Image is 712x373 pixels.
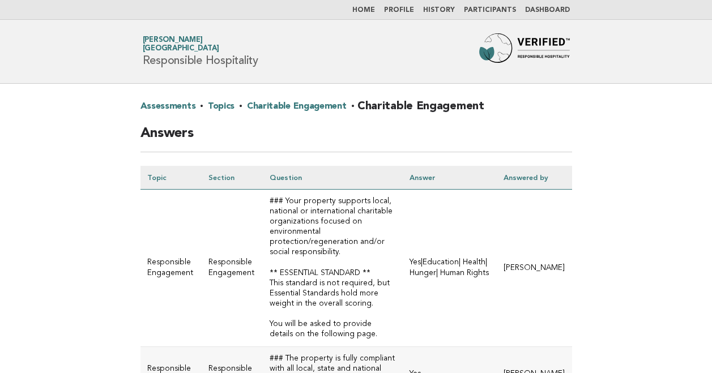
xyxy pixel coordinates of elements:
[140,190,202,347] td: Responsible Engagement
[352,7,375,14] a: Home
[202,166,263,190] th: Section
[497,166,572,190] th: Answered by
[140,125,572,152] h2: Answers
[208,97,235,115] a: Topics
[464,7,516,14] a: Participants
[403,190,497,347] td: Yes|Education| Health| Hunger| Human Rights
[143,37,258,66] h1: Responsible Hospitality
[525,7,570,14] a: Dashboard
[497,190,572,347] td: [PERSON_NAME]
[479,33,570,70] img: Forbes Travel Guide
[140,97,572,125] h2: · · · Charitable Engagement
[263,166,403,190] th: Question
[143,45,219,53] span: [GEOGRAPHIC_DATA]
[423,7,455,14] a: History
[202,190,263,347] td: Responsible Engagement
[247,97,347,115] a: Charitable Engagement
[140,97,196,115] a: Assessments
[384,7,414,14] a: Profile
[403,166,497,190] th: Answer
[140,166,202,190] th: Topic
[263,190,403,347] td: ### Your property supports local, national or international charitable organizations focused on e...
[143,36,219,52] a: [PERSON_NAME][GEOGRAPHIC_DATA]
